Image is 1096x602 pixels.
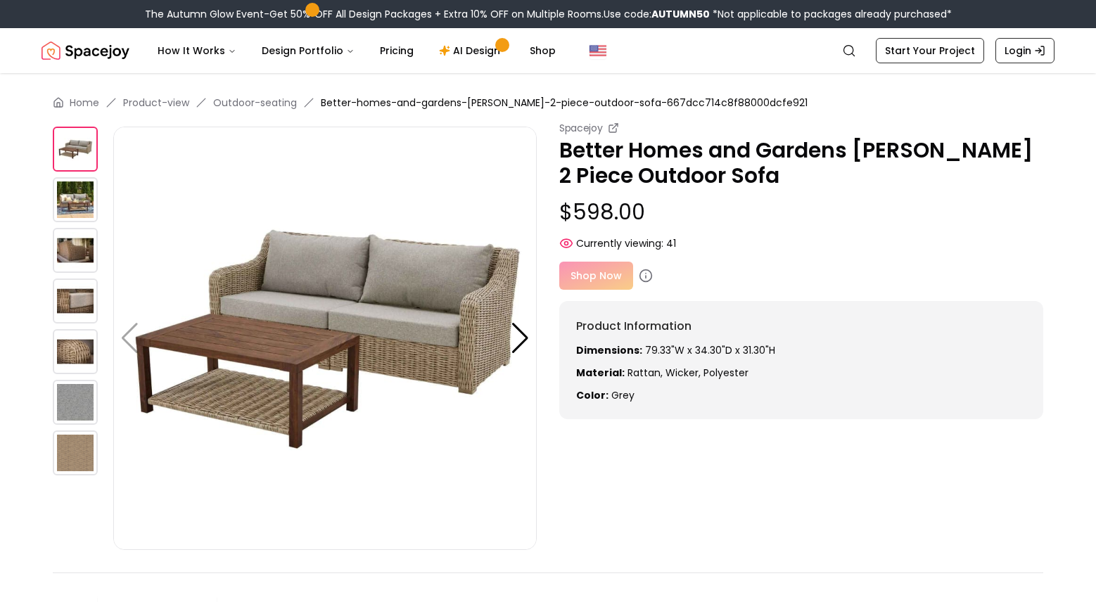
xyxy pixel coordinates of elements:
img: https://storage.googleapis.com/spacejoy-main/assets/667dcc714c8f88000dcfe921/product_3_8cnp2heg20ca [53,278,98,324]
span: grey [611,388,635,402]
a: Outdoor-seating [213,96,297,110]
a: Pricing [369,37,425,65]
img: https://storage.googleapis.com/spacejoy-main/assets/667dcc714c8f88000dcfe921/product_1_d300p9n519c [53,430,98,475]
a: Shop [518,37,567,65]
a: Product-view [123,96,189,110]
strong: Material: [576,366,625,380]
a: Home [70,96,99,110]
nav: Main [146,37,567,65]
a: Start Your Project [876,38,984,63]
a: Spacejoy [42,37,129,65]
b: AUTUMN50 [651,7,710,21]
span: Better-homes-and-gardens-[PERSON_NAME]-2-piece-outdoor-sofa-667dcc714c8f88000dcfe921 [321,96,808,110]
strong: Dimensions: [576,343,642,357]
img: https://storage.googleapis.com/spacejoy-main/assets/667dcc714c8f88000dcfe921/product_0_67g83pid3gdk [113,127,537,550]
span: *Not applicable to packages already purchased* [710,7,952,21]
img: United States [590,42,606,59]
img: https://storage.googleapis.com/spacejoy-main/assets/667dcc714c8f88000dcfe921/product_1_5cc6li3a60a2 [53,177,98,222]
img: Spacejoy Logo [42,37,129,65]
span: Rattan, Wicker, polyester [627,366,748,380]
button: Design Portfolio [250,37,366,65]
span: 41 [666,236,676,250]
img: https://storage.googleapis.com/spacejoy-main/assets/667dcc714c8f88000dcfe921/product_4_63l67idpn19 [53,329,98,374]
img: https://storage.googleapis.com/spacejoy-main/assets/667dcc714c8f88000dcfe921/product_0_6p1h5cag15jb [53,380,98,425]
small: Spacejoy [559,121,602,135]
strong: Color: [576,388,608,402]
a: AI Design [428,37,516,65]
div: The Autumn Glow Event-Get 50% OFF All Design Packages + Extra 10% OFF on Multiple Rooms. [145,7,952,21]
span: Use code: [604,7,710,21]
button: How It Works [146,37,248,65]
a: Login [995,38,1054,63]
p: 79.33"W x 34.30"D x 31.30"H [576,343,1026,357]
p: Better Homes and Gardens [PERSON_NAME] 2 Piece Outdoor Sofa [559,138,1043,188]
span: Currently viewing: [576,236,663,250]
nav: breadcrumb [53,96,1043,110]
p: $598.00 [559,200,1043,225]
img: https://storage.googleapis.com/spacejoy-main/assets/667dcc714c8f88000dcfe921/product_2_n1a7m94g77kf [53,228,98,273]
h6: Product Information [576,318,1026,335]
nav: Global [42,28,1054,73]
img: https://storage.googleapis.com/spacejoy-main/assets/667dcc714c8f88000dcfe921/product_0_67g83pid3gdk [53,127,98,172]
